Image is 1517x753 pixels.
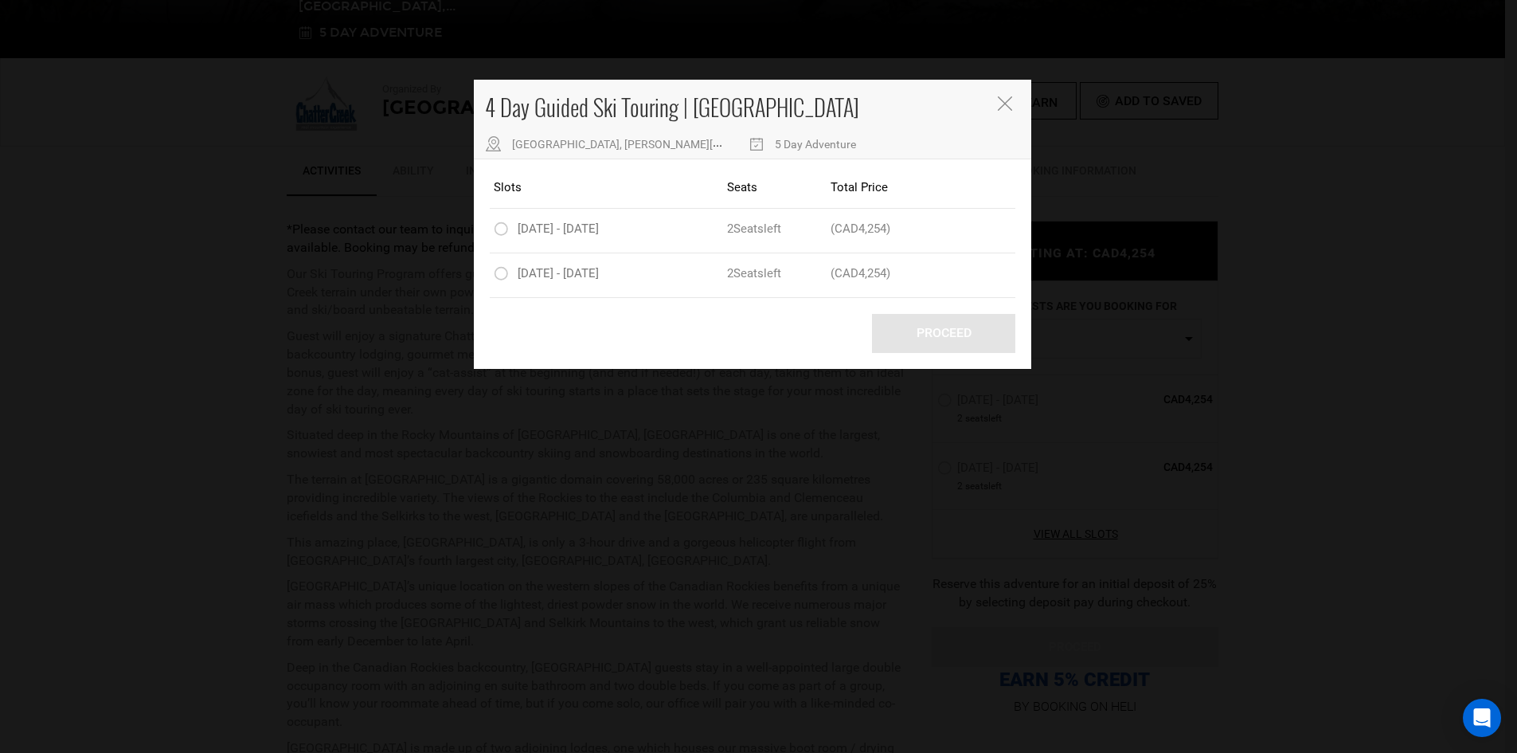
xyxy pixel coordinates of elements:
span: [DATE] - [DATE] [518,266,599,280]
span: Seat [733,222,757,236]
span: 5 Day Adventure [775,138,856,151]
div: (CAD4,254) [831,265,960,282]
span: 4 Day Guided Ski Touring | [GEOGRAPHIC_DATA] [486,91,859,124]
span: s [757,222,764,236]
div: Total Price [831,179,960,196]
span: s [757,266,764,280]
button: Close [998,96,1015,113]
span: 2 [727,221,764,237]
div: (CAD4,254) [831,221,960,237]
div: left [727,221,831,237]
span: 2 [727,265,764,282]
div: Open Intercom Messenger [1463,699,1501,737]
span: [DATE] - [DATE] [518,222,599,236]
div: Seats [727,179,831,196]
span: Seat [733,266,757,280]
div: left [727,265,831,282]
button: Proceed [872,314,1015,353]
span: [GEOGRAPHIC_DATA], [PERSON_NAME][GEOGRAPHIC_DATA], [GEOGRAPHIC_DATA], [GEOGRAPHIC_DATA] [512,138,1042,151]
div: Slots [494,179,727,196]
